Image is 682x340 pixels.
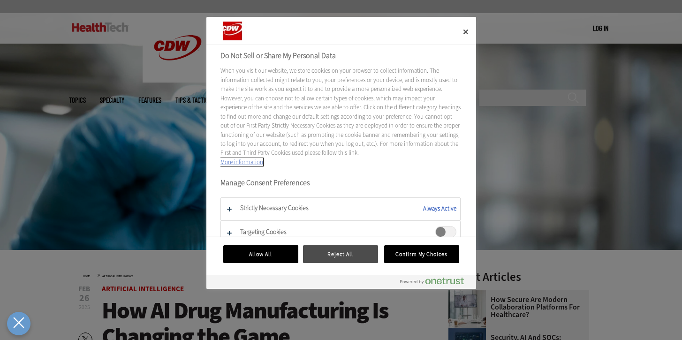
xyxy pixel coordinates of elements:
a: More information about your privacy, opens in a new tab [220,158,263,166]
button: Close [455,22,476,42]
button: Confirm My Choices [384,245,459,263]
div: Preference center [206,17,476,289]
div: When you visit our website, we store cookies on your browser to collect information. The informat... [220,66,461,166]
span: Targeting Cookies [435,226,456,238]
img: Powered by OneTrust Opens in a new Tab [400,277,464,285]
h3: Manage Consent Preferences [220,178,461,193]
div: Cookie Settings [7,312,30,335]
div: Do Not Sell or Share My Personal Data [206,17,476,289]
button: Close Preferences [7,312,30,335]
a: Powered by OneTrust Opens in a new Tab [400,277,471,289]
h2: Do Not Sell or Share My Personal Data [220,50,461,61]
img: Company Logo [220,22,266,40]
div: Company Logo [220,22,277,40]
button: Reject All [303,245,378,263]
button: Allow All [223,245,298,263]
